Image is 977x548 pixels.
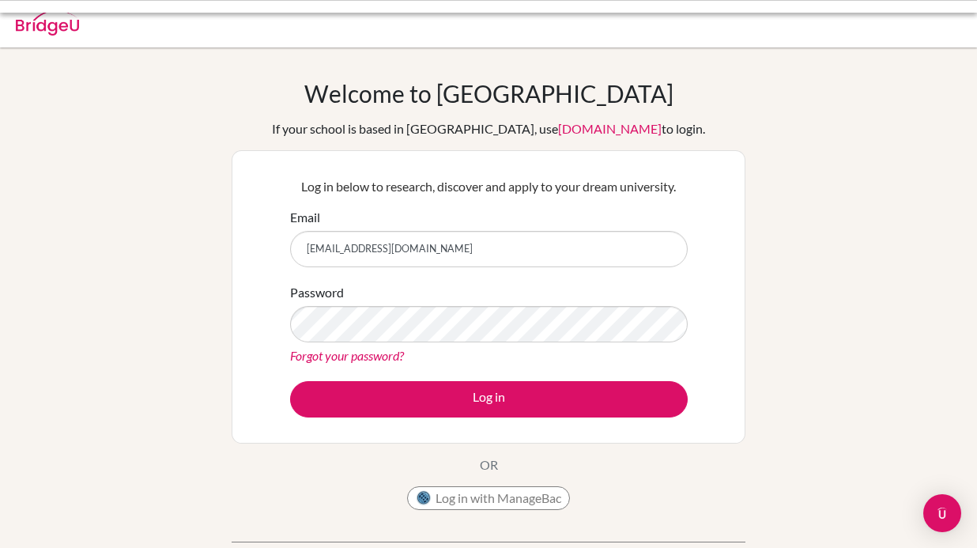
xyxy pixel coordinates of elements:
[304,79,673,108] h1: Welcome to [GEOGRAPHIC_DATA]
[272,119,705,138] div: If your school is based in [GEOGRAPHIC_DATA], use to login.
[290,348,404,363] a: Forgot your password?
[16,10,79,36] img: Bridge-U
[923,494,961,532] div: Open Intercom Messenger
[480,455,498,474] p: OR
[290,283,344,302] label: Password
[290,381,688,418] button: Log in
[30,13,710,32] div: Invalid email or password.
[407,486,570,510] button: Log in with ManageBac
[558,121,662,136] a: [DOMAIN_NAME]
[290,177,688,196] p: Log in below to research, discover and apply to your dream university.
[290,208,320,227] label: Email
